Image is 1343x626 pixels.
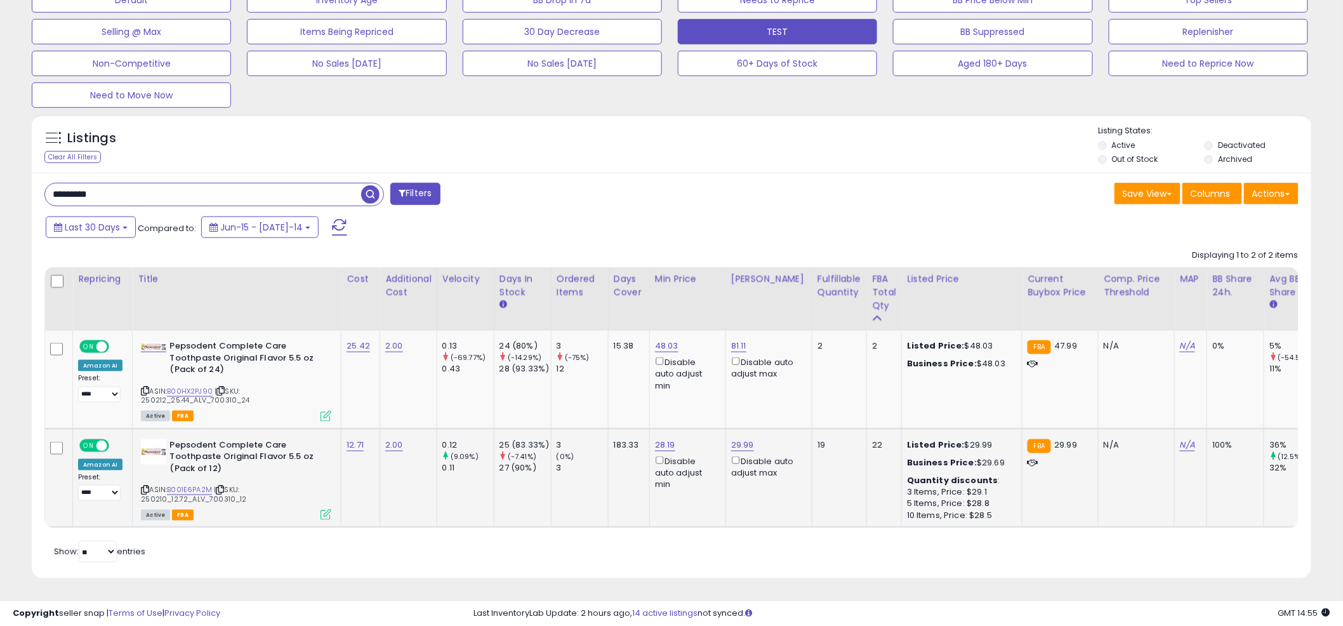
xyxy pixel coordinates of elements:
div: seller snap | | [13,608,220,620]
div: 2 [872,340,892,352]
strong: Copyright [13,607,59,619]
div: 5% [1269,340,1321,352]
div: : [907,475,1012,486]
a: 2.00 [385,340,403,352]
div: 3 [557,439,608,451]
div: Clear All Filters [44,151,101,163]
div: N/A [1104,439,1165,451]
a: B001E6PA2M [167,484,212,495]
div: Disable auto adjust min [655,355,716,392]
span: Last 30 Days [65,221,120,234]
button: Need to Reprice Now [1109,51,1308,76]
div: Preset: [78,473,122,502]
div: Last InventoryLab Update: 2 hours ago, not synced. [474,608,1330,620]
button: No Sales [DATE] [247,51,446,76]
div: Velocity [442,272,489,286]
small: (-69.77%) [451,352,486,363]
a: 81.11 [731,340,746,352]
div: Preset: [78,374,122,403]
div: 11% [1269,363,1321,375]
div: 22 [872,439,892,451]
button: Need to Move Now [32,83,231,108]
button: Columns [1182,183,1242,204]
div: 32% [1269,462,1321,474]
span: FBA [172,510,194,521]
b: Quantity discounts [907,474,998,486]
b: Listed Price: [907,340,965,352]
button: 30 Day Decrease [463,19,662,44]
div: Repricing [78,272,127,286]
div: Min Price [655,272,720,286]
div: Avg BB Share [1269,272,1316,299]
div: ASIN: [141,340,331,420]
div: 24 (80%) [499,340,551,352]
div: $29.69 [907,457,1012,469]
button: No Sales [DATE] [463,51,662,76]
button: 60+ Days of Stock [678,51,877,76]
a: 28.19 [655,439,675,451]
button: TEST [678,19,877,44]
label: Deactivated [1218,140,1266,150]
button: Aged 180+ Days [893,51,1092,76]
b: Listed Price: [907,439,965,451]
span: | SKU: 250212_25.44_ALV_700310_24 [141,386,249,405]
a: Terms of Use [109,607,162,619]
button: Last 30 Days [46,216,136,238]
div: 27 (90%) [499,462,551,474]
label: Out of Stock [1112,154,1158,164]
div: N/A [1104,340,1165,352]
div: 0.11 [442,462,494,474]
a: 48.03 [655,340,678,352]
button: Items Being Repriced [247,19,446,44]
div: $48.03 [907,340,1012,352]
img: 41ZO6bwt25L._SL40_.jpg [141,439,166,465]
label: Active [1112,140,1135,150]
div: Days Cover [614,272,644,299]
b: Pepsodent Complete Care Toothpaste Original Flavor 5.5 oz (Pack of 12) [169,439,324,478]
div: 3 Items, Price: $29.1 [907,486,1012,498]
button: Filters [390,183,440,205]
div: Cost [347,272,374,286]
div: Disable auto adjust max [731,355,802,380]
div: Ordered Items [557,272,603,299]
div: Amazon AI [78,459,122,470]
span: All listings currently available for purchase on Amazon [141,411,170,422]
small: (12.5%) [1278,451,1304,462]
span: OFF [107,440,128,451]
small: FBA [1028,340,1051,354]
div: 36% [1269,439,1321,451]
span: 29.99 [1054,439,1077,451]
small: (-54.55%) [1278,352,1314,363]
div: MAP [1180,272,1201,286]
span: | SKU: 250210_12.72_ALV_700310_12 [141,484,246,503]
div: 0.43 [442,363,494,375]
span: Jun-15 - [DATE]-14 [220,221,303,234]
div: Current Buybox Price [1028,272,1093,299]
div: Days In Stock [499,272,546,299]
div: 3 [557,462,608,474]
span: 47.99 [1054,340,1077,352]
b: Business Price: [907,456,977,469]
div: 2 [817,340,857,352]
a: 29.99 [731,439,754,451]
div: Amazon AI [78,360,122,371]
img: 41vLL2IfCUL._SL40_.jpg [141,342,166,351]
span: Compared to: [138,222,196,234]
small: (9.09%) [451,451,479,462]
a: 14 active listings [633,607,698,619]
span: 2025-08-15 14:55 GMT [1278,607,1330,619]
div: 183.33 [614,439,640,451]
span: FBA [172,411,194,422]
div: $48.03 [907,358,1012,370]
button: Save View [1115,183,1181,204]
a: 2.00 [385,439,403,451]
a: N/A [1180,439,1195,451]
div: Title [138,272,336,286]
span: Show: entries [54,545,145,557]
small: Avg BB Share. [1269,299,1277,310]
button: Replenisher [1109,19,1308,44]
div: 5 Items, Price: $28.8 [907,498,1012,509]
div: [PERSON_NAME] [731,272,807,286]
div: 3 [557,340,608,352]
a: B00HX2PJ90 [167,386,213,397]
